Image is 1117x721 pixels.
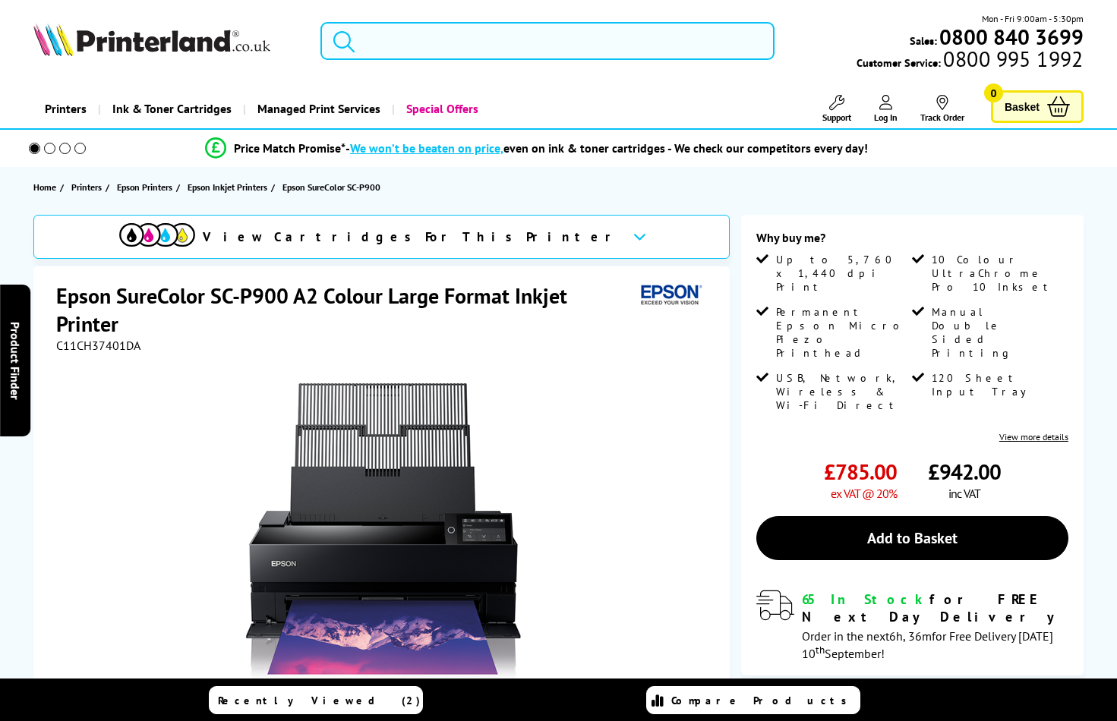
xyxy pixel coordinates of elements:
img: Epson SureColor SC-P900 [235,383,532,681]
a: Home [33,179,60,195]
span: Order in the next for Free Delivery [DATE] 10 September! [802,628,1053,661]
a: Recently Viewed (2) [209,686,423,714]
span: Compare Products [671,694,855,707]
span: USB, Network, Wireless & Wi-Fi Direct [776,371,910,412]
span: Basket [1005,96,1040,117]
b: 0800 840 3699 [939,23,1084,51]
sup: th [816,643,825,656]
span: 10 Colour UltraChrome Pro 10 Inkset [932,253,1065,294]
img: Printerland Logo [33,23,270,56]
span: ex VAT @ 20% [831,486,897,501]
a: Compare Products [646,686,860,714]
a: Printerland Logo [33,23,301,59]
span: Log In [874,112,898,123]
span: Permanent Epson Micro Piezo Printhead [776,305,910,360]
span: 65 In Stock [802,590,929,608]
span: We won’t be beaten on price, [350,140,503,156]
span: Recently Viewed (2) [218,694,421,707]
span: Epson Printers [117,179,172,195]
a: Add to Basket [756,516,1068,560]
span: Support [822,112,851,123]
span: Ink & Toner Cartridges [112,90,232,128]
img: cmyk-icon.svg [119,223,195,247]
span: Manual Double Sided Printing [932,305,1065,360]
span: View Cartridges For This Printer [203,228,620,245]
a: Support [822,95,851,123]
span: Home [33,179,56,195]
a: Log In [874,95,898,123]
span: 6h, 36m [889,628,932,644]
span: Mon - Fri 9:00am - 5:30pm [982,11,1084,26]
span: Product Finder [8,322,23,400]
div: for FREE Next Day Delivery [802,590,1068,625]
a: Special Offers [392,90,490,128]
a: Printers [33,90,98,128]
span: 120 Sheet Input Tray [932,371,1065,398]
div: - even on ink & toner cartridges - We check our competitors every day! [346,140,868,156]
span: 0 [984,83,1003,102]
div: Why buy me? [756,230,1068,253]
a: View more details [999,431,1068,442]
a: Basket 0 [991,90,1084,123]
span: Printers [71,179,102,195]
a: Epson Printers [117,179,176,195]
span: £785.00 [824,458,897,486]
a: Track Order [920,95,964,123]
span: 0800 995 1992 [941,52,1083,66]
a: Epson Inkjet Printers [188,179,271,195]
span: £942.00 [928,458,1001,486]
span: Epson Inkjet Printers [188,179,267,195]
span: inc VAT [948,486,980,501]
img: Epson [635,282,705,310]
a: Printers [71,179,106,195]
a: Ink & Toner Cartridges [98,90,243,128]
h1: Epson SureColor SC-P900 A2 Colour Large Format Inkjet Printer [56,282,634,338]
span: Price Match Promise* [234,140,346,156]
span: Up to 5,760 x 1,440 dpi Print [776,253,910,294]
a: Managed Print Services [243,90,392,128]
span: C11CH37401DA [56,338,140,353]
span: Epson SureColor SC-P900 [282,179,380,195]
span: Customer Service: [857,52,1083,70]
a: Epson SureColor SC-P900 [282,179,384,195]
li: modal_Promise [8,135,1065,162]
div: modal_delivery [756,590,1068,660]
a: 0800 840 3699 [937,30,1084,44]
span: Sales: [910,33,937,48]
